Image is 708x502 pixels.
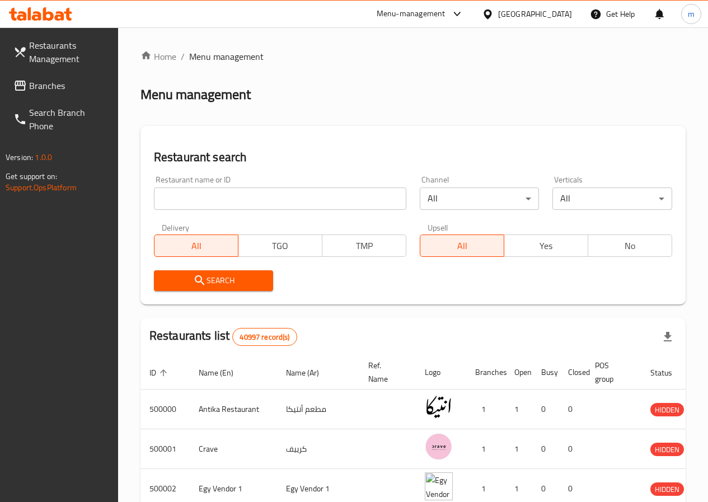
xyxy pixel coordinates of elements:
[532,355,559,390] th: Busy
[140,390,190,429] td: 500000
[650,404,684,416] span: HIDDEN
[559,355,586,390] th: Closed
[688,8,695,20] span: m
[425,238,500,254] span: All
[377,7,446,21] div: Menu-management
[327,238,402,254] span: TMP
[428,223,448,231] label: Upsell
[504,234,588,257] button: Yes
[593,238,668,254] span: No
[650,483,684,496] span: HIDDEN
[420,187,540,210] div: All
[29,39,109,65] span: Restaurants Management
[4,99,118,139] a: Search Branch Phone
[416,355,466,390] th: Logo
[420,234,504,257] button: All
[140,86,251,104] h2: Menu management
[650,403,684,416] div: HIDDEN
[162,223,190,231] label: Delivery
[425,472,453,500] img: Egy Vendor 1
[6,180,77,195] a: Support.OpsPlatform
[588,234,672,257] button: No
[466,429,505,469] td: 1
[498,8,572,20] div: [GEOGRAPHIC_DATA]
[509,238,584,254] span: Yes
[650,366,687,379] span: Status
[466,390,505,429] td: 1
[189,50,264,63] span: Menu management
[154,234,238,257] button: All
[238,234,322,257] button: TGO
[650,482,684,496] div: HIDDEN
[650,443,684,456] span: HIDDEN
[233,332,296,343] span: 40997 record(s)
[532,390,559,429] td: 0
[552,187,672,210] div: All
[35,150,52,165] span: 1.0.0
[140,50,176,63] a: Home
[6,150,33,165] span: Version:
[277,390,359,429] td: مطعم أنتيكا
[149,366,171,379] span: ID
[505,390,532,429] td: 1
[322,234,406,257] button: TMP
[140,50,686,63] nav: breadcrumb
[181,50,185,63] li: /
[159,238,234,254] span: All
[149,327,297,346] h2: Restaurants list
[140,429,190,469] td: 500001
[425,433,453,461] img: Crave
[4,72,118,99] a: Branches
[154,270,274,291] button: Search
[190,429,277,469] td: Crave
[277,429,359,469] td: كرييف
[425,393,453,421] img: Antika Restaurant
[595,359,628,386] span: POS group
[532,429,559,469] td: 0
[559,390,586,429] td: 0
[6,169,57,184] span: Get support on:
[559,429,586,469] td: 0
[286,366,334,379] span: Name (Ar)
[154,187,406,210] input: Search for restaurant name or ID..
[466,355,505,390] th: Branches
[4,32,118,72] a: Restaurants Management
[190,390,277,429] td: Antika Restaurant
[29,106,109,133] span: Search Branch Phone
[505,355,532,390] th: Open
[154,149,672,166] h2: Restaurant search
[505,429,532,469] td: 1
[243,238,318,254] span: TGO
[654,323,681,350] div: Export file
[368,359,402,386] span: Ref. Name
[199,366,248,379] span: Name (En)
[163,274,265,288] span: Search
[29,79,109,92] span: Branches
[232,328,297,346] div: Total records count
